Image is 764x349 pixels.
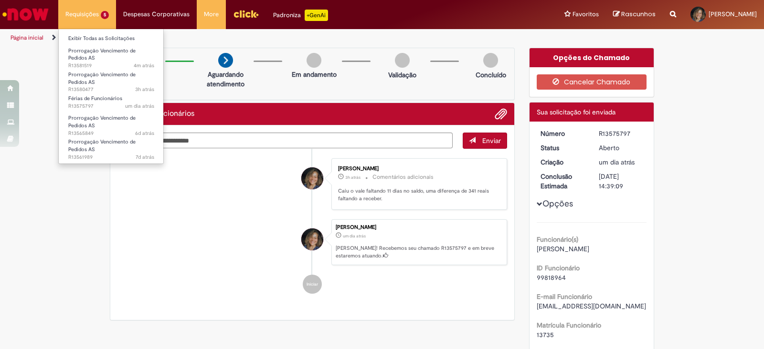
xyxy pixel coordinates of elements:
span: Favoritos [573,10,599,19]
time: 24/09/2025 10:10:48 [136,154,154,161]
b: E-mail Funcionário [537,292,592,301]
p: +GenAi [305,10,328,21]
dt: Status [533,143,592,153]
time: 30/09/2025 10:29:39 [135,86,154,93]
div: 29/09/2025 10:39:06 [599,157,643,167]
div: Opções do Chamado [530,48,654,67]
button: Adicionar anexos [495,108,507,120]
p: Caiu o vale faltando 11 dias no saldo, uma diferença de 341 reais faltando a receber. [338,187,497,202]
a: Aberto R13565849 : Prorrogação Vencimento de Pedidos AS [59,113,164,133]
span: R13565849 [68,130,154,137]
span: 3h atrás [135,86,154,93]
p: Validação [388,70,416,80]
span: Prorrogação Vencimento de Pedidos AS [68,114,136,129]
span: Requisições [65,10,99,19]
time: 29/09/2025 10:39:06 [599,158,635,166]
time: 29/09/2025 10:39:06 [343,233,366,239]
div: R13575797 [599,129,643,138]
span: R13581519 [68,62,154,70]
b: ID Funcionário [537,264,580,272]
span: 4m atrás [134,62,154,69]
p: Aguardando atendimento [202,70,249,89]
div: Gabriele Maria Moniz Macedo [301,167,323,189]
span: Sua solicitação foi enviada [537,108,615,116]
time: 30/09/2025 10:42:53 [345,174,361,180]
span: 99818964 [537,273,566,282]
div: Aberto [599,143,643,153]
p: Concluído [476,70,506,80]
span: Prorrogação Vencimento de Pedidos AS [68,71,136,86]
span: Rascunhos [621,10,656,19]
img: img-circle-grey.png [307,53,321,68]
ul: Requisições [58,29,164,164]
span: 7d atrás [136,154,154,161]
a: Aberto R13561989 : Prorrogação Vencimento de Pedidos AS [59,137,164,157]
a: Aberto R13580477 : Prorrogação Vencimento de Pedidos AS [59,70,164,90]
span: um dia atrás [343,233,366,239]
a: Página inicial [11,34,43,41]
ul: Trilhas de página [7,29,502,47]
div: Padroniza [273,10,328,21]
ul: Histórico de tíquete [117,149,507,303]
img: click_logo_yellow_360x200.png [233,7,259,21]
time: 30/09/2025 13:37:51 [134,62,154,69]
a: Aberto R13581519 : Prorrogação Vencimento de Pedidos AS [59,46,164,66]
span: R13575797 [68,103,154,110]
span: um dia atrás [125,103,154,110]
span: um dia atrás [599,158,635,166]
dt: Número [533,129,592,138]
span: 6d atrás [135,130,154,137]
span: [EMAIL_ADDRESS][DOMAIN_NAME] [537,302,646,310]
b: Funcionário(s) [537,235,578,244]
span: R13561989 [68,154,154,161]
img: arrow-next.png [218,53,233,68]
img: img-circle-grey.png [395,53,410,68]
img: img-circle-grey.png [483,53,498,68]
p: Em andamento [292,70,337,79]
div: Gabriele Maria Moniz Macedo [301,228,323,250]
span: More [204,10,219,19]
time: 25/09/2025 10:46:24 [135,130,154,137]
a: Aberto R13575797 : Férias de Funcionários [59,93,164,111]
span: 5 [101,11,109,19]
span: R13580477 [68,86,154,93]
span: 3h atrás [345,174,361,180]
div: [DATE] 14:39:09 [599,172,643,191]
li: Gabriele Maria Moniz Macedo [117,219,507,265]
div: [PERSON_NAME] [338,166,497,172]
a: Rascunhos [613,10,656,19]
dt: Conclusão Estimada [533,172,592,191]
dt: Criação [533,157,592,167]
span: Prorrogação Vencimento de Pedidos AS [68,138,136,153]
img: ServiceNow [1,5,50,24]
button: Enviar [463,133,507,149]
span: [PERSON_NAME] [709,10,757,18]
span: Enviar [482,136,501,145]
span: Despesas Corporativas [123,10,190,19]
span: Prorrogação Vencimento de Pedidos AS [68,47,136,62]
b: Matrícula Funcionário [537,321,601,329]
p: [PERSON_NAME]! Recebemos seu chamado R13575797 e em breve estaremos atuando. [336,245,502,259]
button: Cancelar Chamado [537,74,647,90]
small: Comentários adicionais [372,173,434,181]
span: 13735 [537,330,554,339]
a: Exibir Todas as Solicitações [59,33,164,44]
div: [PERSON_NAME] [336,225,502,230]
span: Férias de Funcionários [68,95,122,102]
textarea: Digite sua mensagem aqui... [117,133,453,149]
span: [PERSON_NAME] [537,245,589,253]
